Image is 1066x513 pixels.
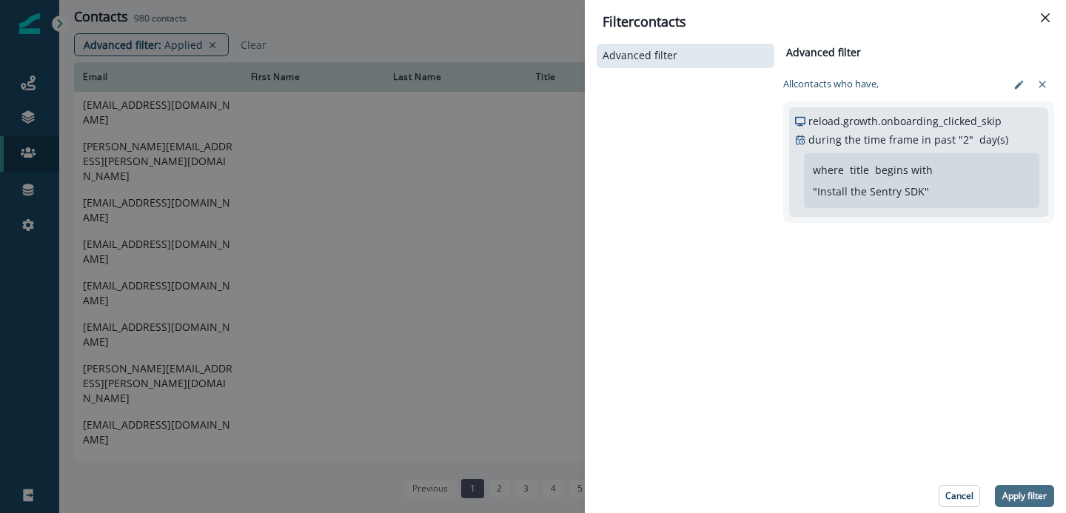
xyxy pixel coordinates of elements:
p: Cancel [945,491,973,501]
p: Apply filter [1002,491,1047,501]
p: in past [922,132,956,147]
button: Cancel [939,485,980,507]
h2: Advanced filter [783,47,861,59]
p: during the time frame [808,132,919,147]
p: Filter contacts [603,12,686,32]
p: reload.growth.onboarding_clicked_skip [808,113,1002,129]
p: begins with [875,162,933,178]
p: title [850,162,869,178]
button: edit-filter [1007,73,1030,95]
button: Apply filter [995,485,1054,507]
p: All contact s who have, [783,77,879,92]
button: Close [1033,6,1057,30]
button: Advanced filter [603,50,768,62]
p: where [813,162,844,178]
p: " Install the Sentry SDK " [813,184,929,199]
button: clear-filter [1030,73,1054,95]
p: " 2 " [959,132,973,147]
p: Advanced filter [603,50,677,62]
p: day(s) [979,132,1008,147]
